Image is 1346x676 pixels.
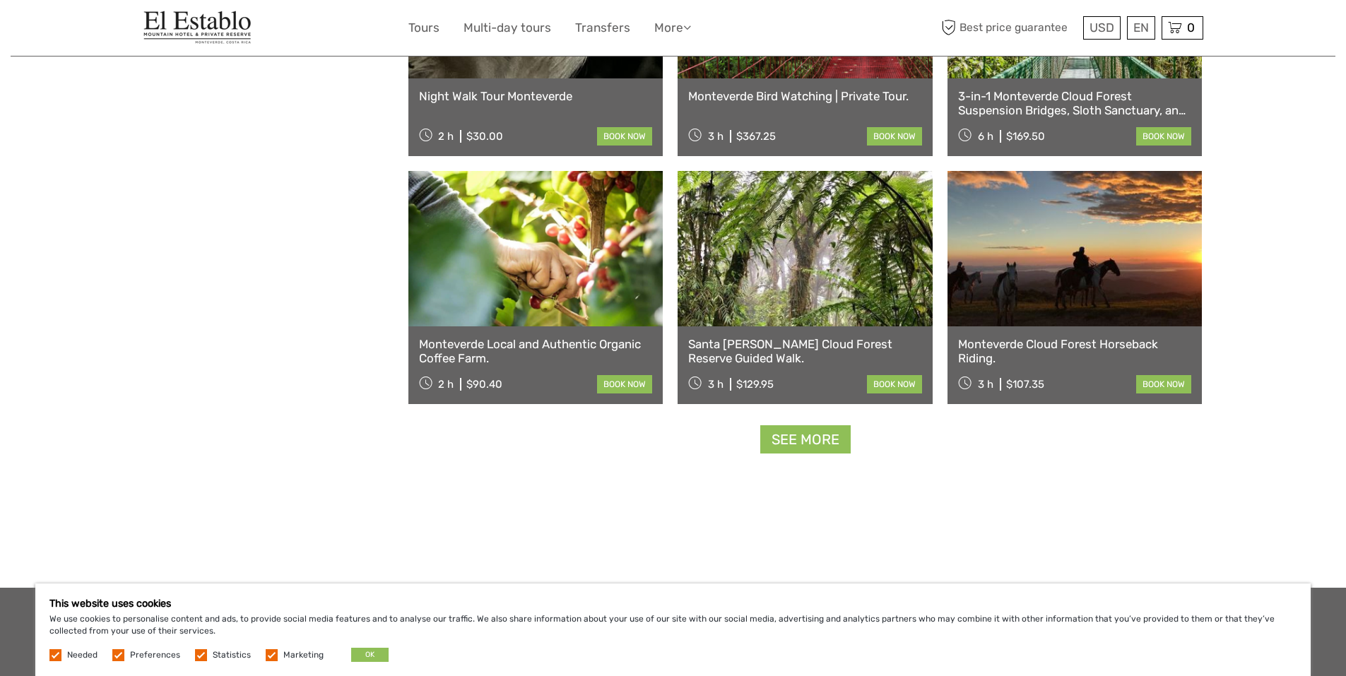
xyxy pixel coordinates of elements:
div: EN [1127,16,1155,40]
span: 3 h [978,378,993,391]
a: More [654,18,691,38]
label: Statistics [213,649,251,661]
div: $90.40 [466,378,502,391]
div: $30.00 [466,130,503,143]
div: We use cookies to personalise content and ads, to provide social media features and to analyse ou... [35,583,1311,676]
a: Transfers [575,18,630,38]
a: Multi-day tours [464,18,551,38]
a: 3-in-1 Monteverde Cloud Forest Suspension Bridges, Sloth Sanctuary, and Butterfly Garden. [958,89,1192,118]
a: book now [867,375,922,393]
span: 6 h [978,130,993,143]
label: Needed [67,649,98,661]
a: See more [760,425,851,454]
label: Marketing [283,649,324,661]
a: book now [1136,375,1191,393]
label: Preferences [130,649,180,661]
div: $107.35 [1006,378,1044,391]
img: El Establo Mountain Hotel [143,11,252,45]
button: Open LiveChat chat widget [163,22,179,39]
a: book now [597,375,652,393]
a: Monteverde Local and Authentic Organic Coffee Farm. [419,337,653,366]
a: book now [1136,127,1191,146]
span: 3 h [708,130,724,143]
a: Santa [PERSON_NAME] Cloud Forest Reserve Guided Walk. [688,337,922,366]
h5: This website uses cookies [49,598,1297,610]
a: Night Walk Tour Monteverde [419,89,653,103]
a: Monteverde Cloud Forest Horseback Riding. [958,337,1192,366]
a: Tours [408,18,439,38]
span: USD [1090,20,1114,35]
span: 0 [1185,20,1197,35]
a: book now [597,127,652,146]
span: Best price guarantee [938,16,1080,40]
span: 2 h [438,130,454,143]
div: $129.95 [736,378,774,391]
div: $367.25 [736,130,776,143]
span: 2 h [438,378,454,391]
span: 3 h [708,378,724,391]
button: OK [351,648,389,662]
div: $169.50 [1006,130,1045,143]
a: Monteverde Bird Watching | Private Tour. [688,89,922,103]
a: book now [867,127,922,146]
p: We're away right now. Please check back later! [20,25,160,36]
